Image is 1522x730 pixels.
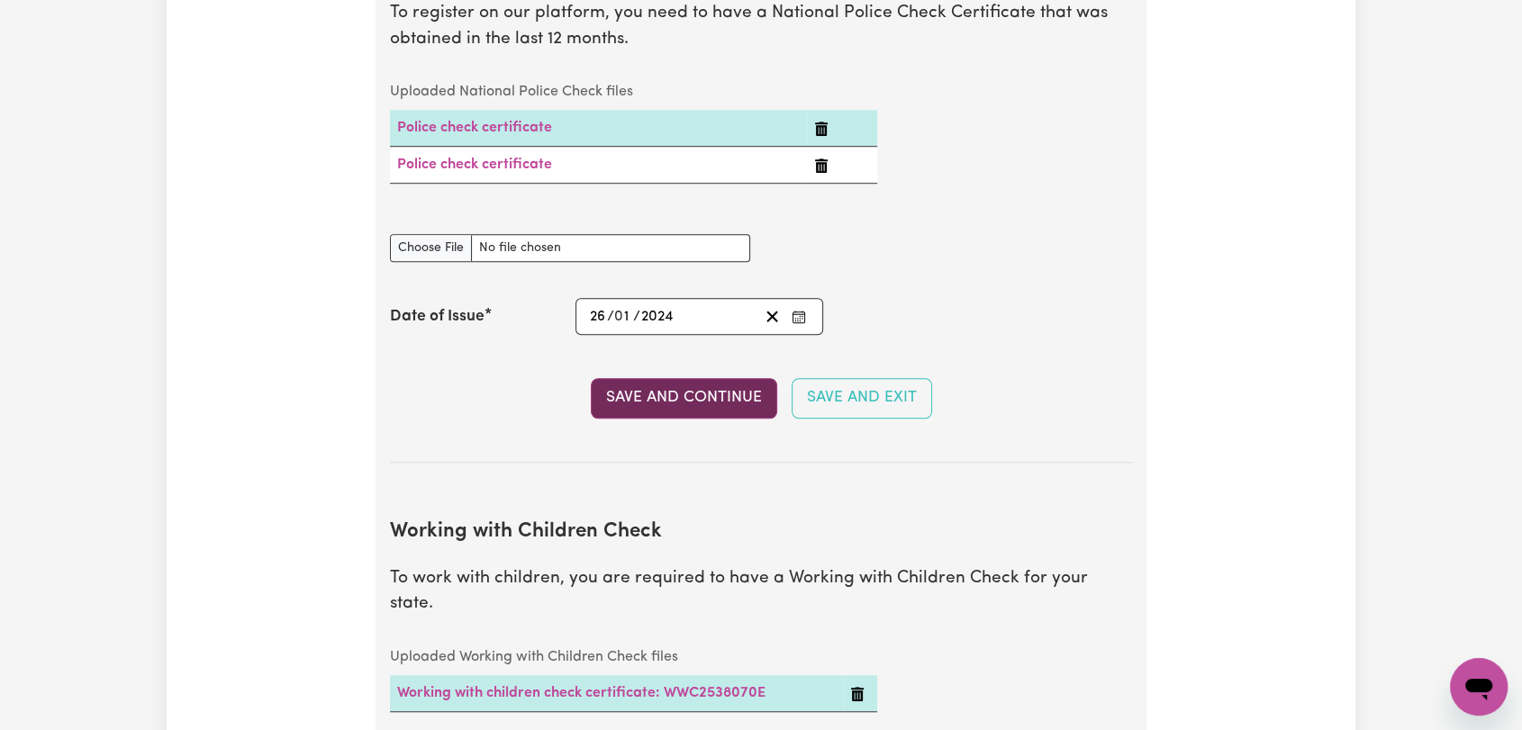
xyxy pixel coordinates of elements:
[640,304,675,329] input: ----
[589,304,607,329] input: --
[758,304,786,329] button: Clear date
[390,74,877,110] caption: Uploaded National Police Check files
[397,158,552,172] a: Police check certificate
[1450,658,1508,716] iframe: Button to launch messaging window
[390,639,877,675] caption: Uploaded Working with Children Check files
[390,566,1132,618] p: To work with children, you are required to have a Working with Children Check for your state.
[814,117,829,139] button: Delete Police check certificate
[390,305,485,329] label: Date of Issue
[615,304,632,329] input: --
[633,309,640,325] span: /
[814,154,829,176] button: Delete Police check certificate
[397,686,766,700] a: Working with children check certificate: WWC2538070E
[390,1,1132,53] p: To register on our platform, you need to have a National Police Check Certificate that was obtain...
[786,304,811,329] button: Enter the Date of Issue of your National Police Check
[614,310,623,324] span: 0
[792,378,932,418] button: Save and Exit
[390,520,1132,545] h2: Working with Children Check
[397,121,552,135] a: Police check certificate
[607,309,614,325] span: /
[591,378,777,418] button: Save and Continue
[850,682,865,704] button: Delete Working with children check certificate: WWC2538070E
